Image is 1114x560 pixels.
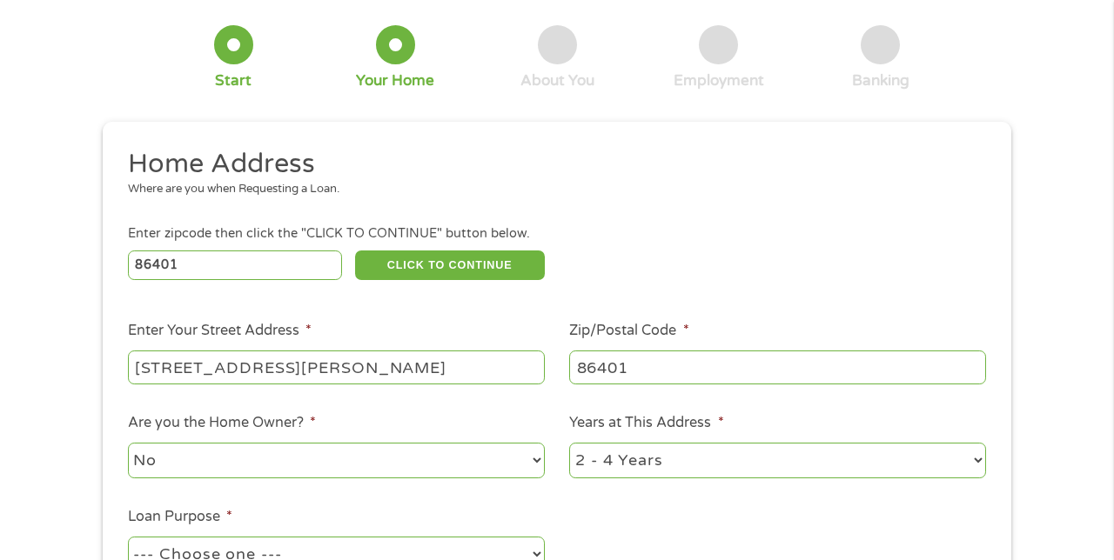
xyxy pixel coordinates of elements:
button: CLICK TO CONTINUE [355,250,545,280]
label: Are you the Home Owner? [128,414,316,432]
div: Banking [852,71,909,90]
div: Where are you when Requesting a Loan. [128,181,974,198]
input: Enter Zipcode (e.g 01510) [128,250,343,280]
div: Start [215,71,252,90]
input: 1 Main Street [128,350,545,383]
div: Your Home [356,71,434,90]
label: Zip/Postal Code [569,322,688,340]
label: Years at This Address [569,414,723,432]
label: Enter Your Street Address [128,322,312,340]
label: Loan Purpose [128,508,232,526]
div: Enter zipcode then click the "CLICK TO CONTINUE" button below. [128,224,986,243]
h2: Home Address [128,147,974,182]
div: About You [520,71,594,90]
div: Employment [674,71,764,90]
